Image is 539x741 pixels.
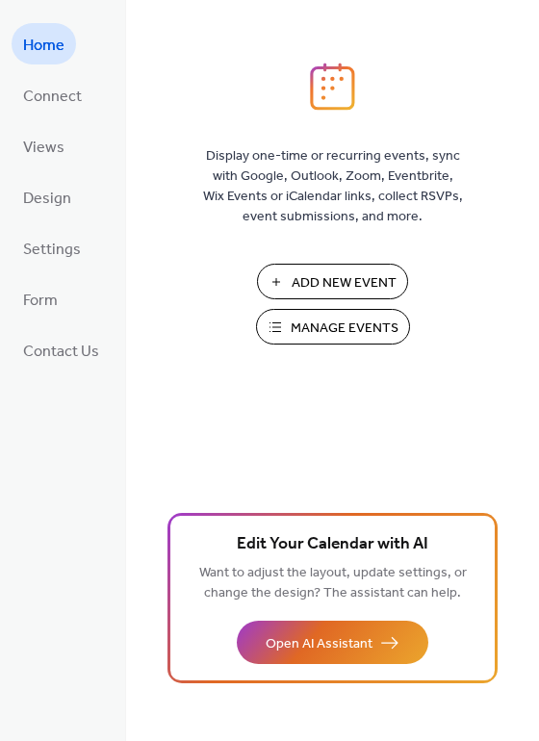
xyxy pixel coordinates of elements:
a: Home [12,23,76,64]
button: Open AI Assistant [237,621,428,664]
a: Views [12,125,76,166]
img: logo_icon.svg [310,63,354,111]
span: Connect [23,82,82,112]
a: Contact Us [12,329,111,370]
span: Edit Your Calendar with AI [237,531,428,558]
span: Add New Event [292,273,397,294]
span: Contact Us [23,337,99,367]
span: Design [23,184,71,214]
span: Open AI Assistant [266,634,372,654]
span: Home [23,31,64,61]
span: Display one-time or recurring events, sync with Google, Outlook, Zoom, Eventbrite, Wix Events or ... [203,146,463,227]
span: Form [23,286,58,316]
span: Views [23,133,64,163]
a: Design [12,176,83,217]
button: Add New Event [257,264,408,299]
span: Settings [23,235,81,265]
a: Form [12,278,69,319]
span: Manage Events [291,319,398,339]
a: Connect [12,74,93,115]
button: Manage Events [256,309,410,345]
a: Settings [12,227,92,268]
span: Want to adjust the layout, update settings, or change the design? The assistant can help. [199,560,467,606]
